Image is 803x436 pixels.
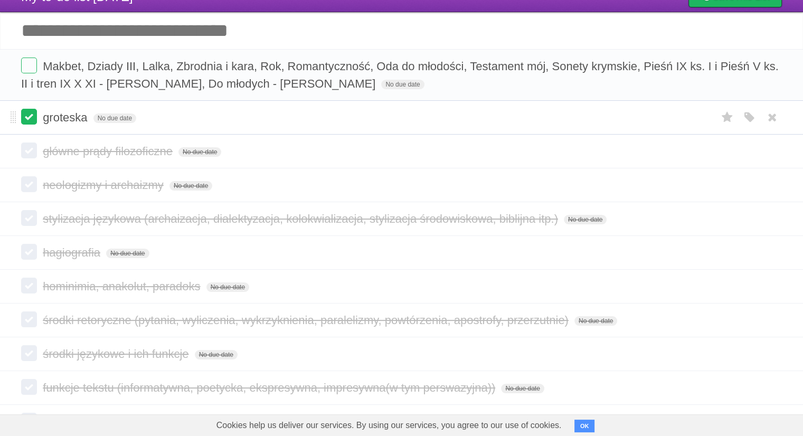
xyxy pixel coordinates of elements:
span: główne prądy filozoficzne [43,145,175,158]
span: środki językowe i ich funkcje [43,347,191,361]
span: środki retoryczne (pytania, wyliczenia, wykrzyknienia, paralelizmy, powtórzenia, apostrofy, przer... [43,314,571,327]
button: OK [574,420,595,432]
label: Done [21,210,37,226]
span: No due date [169,181,212,191]
span: groteska [43,111,90,124]
span: No due date [195,350,238,359]
span: hagiografia [43,246,103,259]
label: Done [21,278,37,293]
label: Done [21,244,37,260]
span: neologizmy i archaizmy [43,178,166,192]
span: Makbet, Dziady III, Lalka, Zbrodnia i kara, Rok, Romantyczność, Oda do młodości, Testament mój, S... [21,60,779,90]
span: Cookies help us deliver our services. By using our services, you agree to our use of cookies. [206,415,572,436]
label: Done [21,176,37,192]
span: No due date [381,80,424,89]
label: Done [21,58,37,73]
label: Done [21,109,37,125]
label: Done [21,311,37,327]
label: Done [21,413,37,429]
label: Done [21,379,37,395]
span: funkcje tekstu (informatywna, poetycka, ekspresywna, impresywna(w tym perswazyjna)) [43,381,498,394]
span: No due date [106,249,149,258]
span: No due date [178,147,221,157]
span: No due date [564,215,607,224]
span: hominimia, anakolut, paradoks [43,280,203,293]
span: No due date [206,282,249,292]
span: No due date [93,113,136,123]
span: No due date [574,316,617,326]
span: stylizacja językowa (archaizacja, dialektyzacja, kolokwializacja, stylizacja środowiskowa, biblij... [43,212,561,225]
label: Done [21,143,37,158]
label: Star task [717,109,738,126]
span: No due date [501,384,544,393]
label: Done [21,345,37,361]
